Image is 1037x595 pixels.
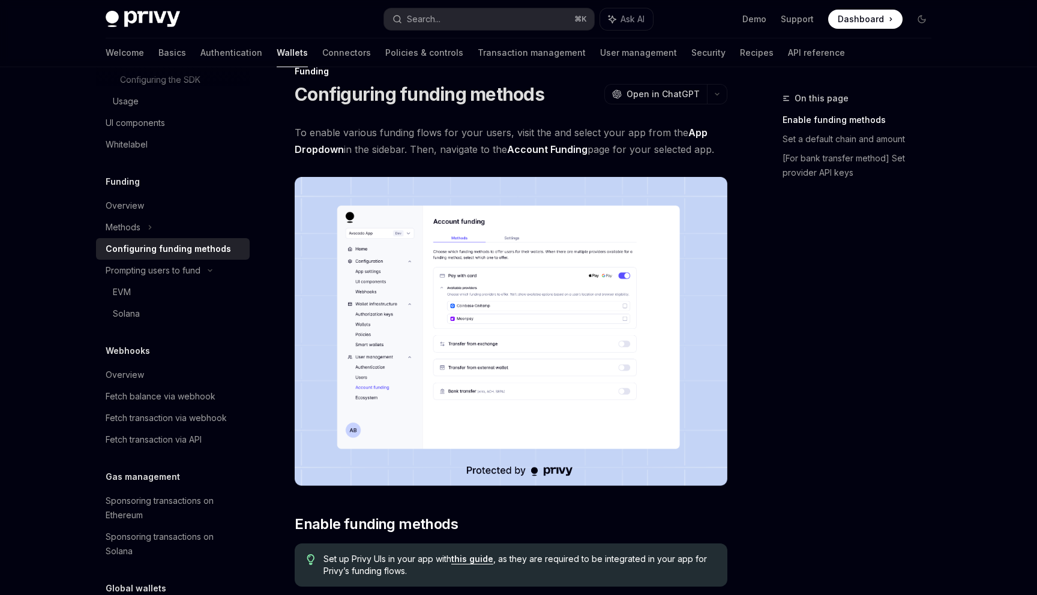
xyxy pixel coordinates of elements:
[113,285,131,299] div: EVM
[96,386,250,407] a: Fetch balance via webhook
[106,116,165,130] div: UI components
[96,490,250,526] a: Sponsoring transactions on Ethereum
[106,175,140,189] h5: Funding
[106,368,144,382] div: Overview
[783,130,941,149] a: Set a default chain and amount
[295,65,727,77] div: Funding
[781,13,814,25] a: Support
[96,238,250,260] a: Configuring funding methods
[277,38,308,67] a: Wallets
[627,88,700,100] span: Open in ChatGPT
[478,38,586,67] a: Transaction management
[96,364,250,386] a: Overview
[783,149,941,182] a: [For bank transfer method] Set provider API keys
[96,526,250,562] a: Sponsoring transactions on Solana
[200,38,262,67] a: Authentication
[600,8,653,30] button: Ask AI
[106,220,140,235] div: Methods
[621,13,645,25] span: Ask AI
[106,494,242,522] div: Sponsoring transactions on Ethereum
[96,281,250,303] a: EVM
[106,432,202,447] div: Fetch transaction via API
[385,38,463,67] a: Policies & controls
[295,83,544,105] h1: Configuring funding methods
[106,411,227,425] div: Fetch transaction via webhook
[106,389,215,404] div: Fetch balance via webhook
[106,11,180,28] img: dark logo
[96,303,250,324] a: Solana
[912,10,931,29] button: Toggle dark mode
[307,554,315,565] svg: Tip
[691,38,726,67] a: Security
[828,10,903,29] a: Dashboard
[96,134,250,155] a: Whitelabel
[106,470,180,484] h5: Gas management
[106,137,148,152] div: Whitelabel
[742,13,766,25] a: Demo
[158,38,186,67] a: Basics
[295,177,727,486] img: Fundingupdate PNG
[96,91,250,112] a: Usage
[113,94,139,109] div: Usage
[96,407,250,429] a: Fetch transaction via webhook
[106,344,150,358] h5: Webhooks
[113,306,140,321] div: Solana
[106,242,231,256] div: Configuring funding methods
[96,195,250,217] a: Overview
[295,124,727,158] span: To enable various funding flows for your users, visit the and select your app from the in the sid...
[788,38,845,67] a: API reference
[106,38,144,67] a: Welcome
[323,553,715,577] span: Set up Privy UIs in your app with , as they are required to be integrated in your app for Privy’s...
[451,554,493,564] a: this guide
[106,199,144,213] div: Overview
[96,112,250,134] a: UI components
[740,38,774,67] a: Recipes
[106,263,200,278] div: Prompting users to fund
[322,38,371,67] a: Connectors
[407,12,440,26] div: Search...
[600,38,677,67] a: User management
[838,13,884,25] span: Dashboard
[295,515,458,534] span: Enable funding methods
[604,84,707,104] button: Open in ChatGPT
[384,8,594,30] button: Search...⌘K
[783,110,941,130] a: Enable funding methods
[507,143,588,156] a: Account Funding
[106,530,242,558] div: Sponsoring transactions on Solana
[574,14,587,24] span: ⌘ K
[96,429,250,450] a: Fetch transaction via API
[795,91,849,106] span: On this page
